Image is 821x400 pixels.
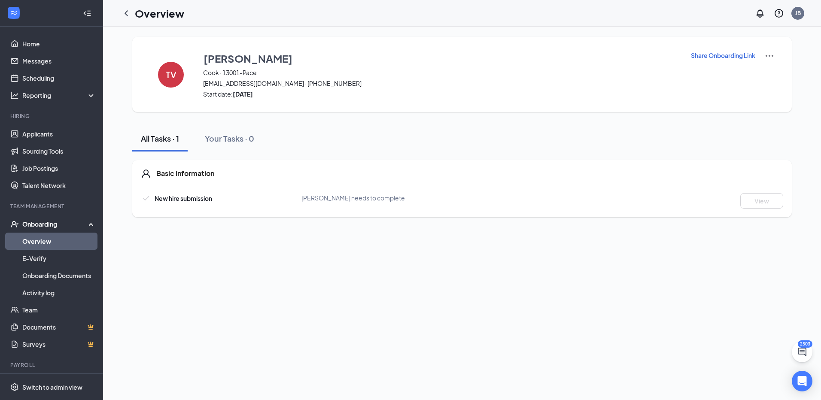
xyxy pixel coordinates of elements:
[156,169,214,178] h5: Basic Information
[22,125,96,142] a: Applicants
[22,233,96,250] a: Overview
[22,91,96,100] div: Reporting
[203,90,680,98] span: Start date:
[203,79,680,88] span: [EMAIL_ADDRESS][DOMAIN_NAME] · [PHONE_NUMBER]
[798,340,812,348] div: 2503
[755,8,765,18] svg: Notifications
[797,347,807,357] svg: ChatActive
[155,194,212,202] span: New hire submission
[22,284,96,301] a: Activity log
[774,8,784,18] svg: QuestionInfo
[22,177,96,194] a: Talent Network
[22,52,96,70] a: Messages
[9,9,18,17] svg: WorkstreamLogo
[22,267,96,284] a: Onboarding Documents
[22,250,96,267] a: E-Verify
[792,342,812,362] button: ChatActive
[10,383,19,391] svg: Settings
[10,220,19,228] svg: UserCheck
[690,51,756,60] button: Share Onboarding Link
[22,301,96,318] a: Team
[22,220,88,228] div: Onboarding
[10,112,94,120] div: Hiring
[764,51,775,61] img: More Actions
[141,133,179,144] div: All Tasks · 1
[166,72,176,78] h4: TV
[22,336,96,353] a: SurveysCrown
[10,203,94,210] div: Team Management
[149,51,192,98] button: TV
[203,68,680,77] span: Cook · 13001-Pace
[203,51,680,66] button: [PERSON_NAME]
[22,142,96,160] a: Sourcing Tools
[204,51,292,66] h3: [PERSON_NAME]
[135,6,184,21] h1: Overview
[121,8,131,18] svg: ChevronLeft
[10,91,19,100] svg: Analysis
[141,169,151,179] svg: User
[795,9,801,17] div: JB
[792,371,812,391] div: Open Intercom Messenger
[22,383,82,391] div: Switch to admin view
[141,193,151,203] svg: Checkmark
[83,9,91,18] svg: Collapse
[301,194,405,202] span: [PERSON_NAME] needs to complete
[22,160,96,177] a: Job Postings
[22,318,96,336] a: DocumentsCrown
[22,70,96,87] a: Scheduling
[22,35,96,52] a: Home
[740,193,783,209] button: View
[233,90,253,98] strong: [DATE]
[10,361,94,369] div: Payroll
[205,133,254,144] div: Your Tasks · 0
